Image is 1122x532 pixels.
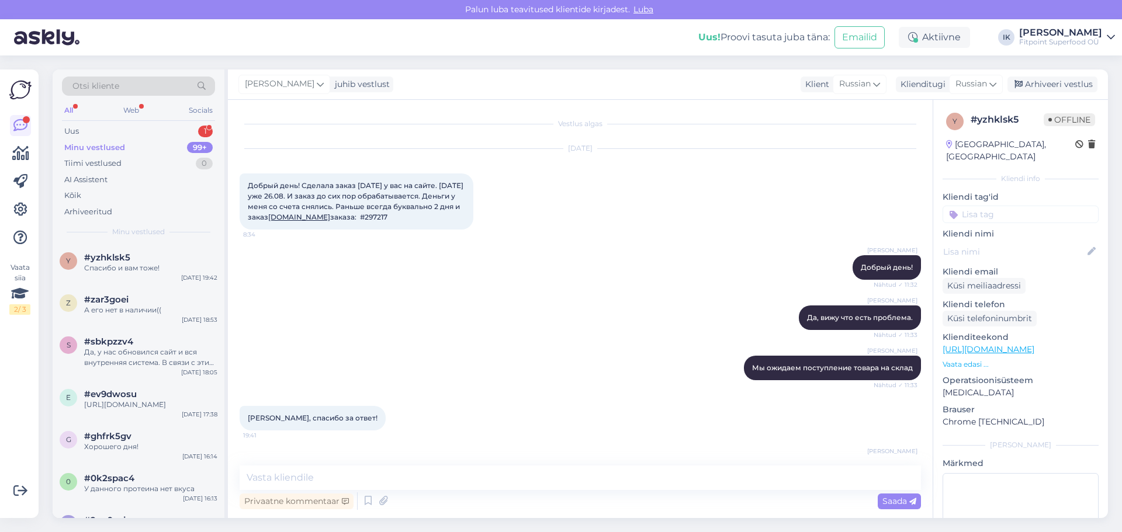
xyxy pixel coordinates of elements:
span: 8:34 [243,230,287,239]
div: Arhiveeri vestlus [1007,77,1097,92]
div: Спасибо и вам тоже! [84,263,217,273]
span: [PERSON_NAME] [245,78,314,91]
img: Askly Logo [9,79,32,101]
span: Добрый день! Сделала заказ [DATE] у вас на сайте. [DATE] уже 26.08. И заказ до сих пор обрабатыва... [248,181,465,221]
span: Otsi kliente [72,80,119,92]
span: s [67,340,71,349]
span: #2gg9avin [84,515,131,526]
p: [MEDICAL_DATA] [943,387,1099,399]
div: У данного протеина нет вкуса [84,484,217,494]
span: [PERSON_NAME] [867,296,917,305]
p: Kliendi telefon [943,298,1099,311]
span: #ev9dwosu [84,389,137,399]
div: [DATE] 18:53 [182,315,217,324]
span: #zar3goei [84,294,129,305]
div: Да, у нас обновился сайт и вся внутренняя система. В связи с этим, возникают некоторые сбои в раб... [84,347,217,368]
span: Russian [955,78,987,91]
b: Uus! [698,32,721,43]
span: g [66,435,71,444]
div: Minu vestlused [64,142,125,154]
div: [DATE] 18:05 [181,368,217,377]
a: [URL][DOMAIN_NAME] [943,344,1034,354]
div: Aktiivne [899,27,970,48]
div: Küsi telefoninumbrit [943,311,1037,326]
p: Operatsioonisüsteem [943,374,1099,387]
div: 99+ [187,142,213,154]
div: Web [121,103,141,118]
div: Privaatne kommentaar [240,493,354,509]
span: Добрый день! [861,263,913,272]
button: Emailid [834,26,885,48]
span: #sbkpzzv4 [84,336,133,347]
span: Nähtud ✓ 11:33 [874,331,917,339]
input: Lisa nimi [943,245,1085,258]
div: Fitpoint Superfood OÜ [1019,37,1102,47]
div: Tiimi vestlused [64,158,122,169]
div: Proovi tasuta juba täna: [698,30,830,44]
span: Russian [839,78,871,91]
div: А его нет в наличии(( [84,305,217,315]
span: Nähtud ✓ 11:33 [874,381,917,390]
span: #0k2spac4 [84,473,134,484]
span: 19:41 [243,431,287,440]
span: y [66,256,71,265]
div: [URL][DOMAIN_NAME] [84,399,217,410]
span: z [66,298,71,307]
div: [PERSON_NAME] [1019,28,1102,37]
input: Lisa tag [943,206,1099,223]
div: [DATE] 16:13 [183,494,217,503]
span: y [953,117,957,126]
div: Socials [186,103,215,118]
div: Vaata siia [9,262,30,315]
span: #ghfrk5gv [84,431,131,441]
div: Arhiveeritud [64,206,112,218]
span: [PERSON_NAME] [867,346,917,355]
div: [DATE] 17:38 [182,410,217,419]
span: 0 [66,477,71,486]
div: Kõik [64,190,81,201]
div: [PERSON_NAME] [943,440,1099,450]
span: [PERSON_NAME], спасибо за ответ! [248,413,378,422]
span: [PERSON_NAME] [867,246,917,255]
span: Offline [1044,113,1095,126]
p: Kliendi email [943,266,1099,278]
div: Uus [64,126,79,137]
span: Да, вижу что есть проблема. [807,313,913,322]
div: Klienditugi [896,78,946,91]
div: Klient [801,78,829,91]
a: [PERSON_NAME]Fitpoint Superfood OÜ [1019,28,1115,47]
div: [DATE] 19:42 [181,273,217,282]
p: Märkmed [943,457,1099,470]
div: All [62,103,75,118]
div: Vestlus algas [240,119,921,129]
a: [DOMAIN_NAME] [268,213,330,221]
span: Luba [630,4,657,15]
div: Küsi meiliaadressi [943,278,1026,294]
p: Klienditeekond [943,331,1099,343]
span: [PERSON_NAME] [867,447,917,455]
div: Хорошего дня! [84,441,217,452]
div: AI Assistent [64,174,108,186]
div: Kliendi info [943,173,1099,184]
div: [DATE] [240,143,921,154]
p: Vaata edasi ... [943,359,1099,370]
span: #yzhklsk5 [84,252,130,263]
p: Brauser [943,404,1099,416]
div: [GEOGRAPHIC_DATA], [GEOGRAPHIC_DATA] [946,138,1075,163]
div: 1 [198,126,213,137]
span: Minu vestlused [112,227,165,237]
div: IK [998,29,1014,46]
p: Kliendi tag'id [943,191,1099,203]
div: # yzhklsk5 [971,113,1044,127]
span: Мы ожидаем поступление товара на склад [752,363,913,372]
div: juhib vestlust [330,78,390,91]
div: 2 / 3 [9,304,30,315]
div: 0 [196,158,213,169]
span: Nähtud ✓ 11:32 [874,280,917,289]
div: [DATE] 16:14 [182,452,217,461]
p: Chrome [TECHNICAL_ID] [943,416,1099,428]
span: Saada [882,496,916,506]
p: Kliendi nimi [943,228,1099,240]
span: e [66,393,71,402]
